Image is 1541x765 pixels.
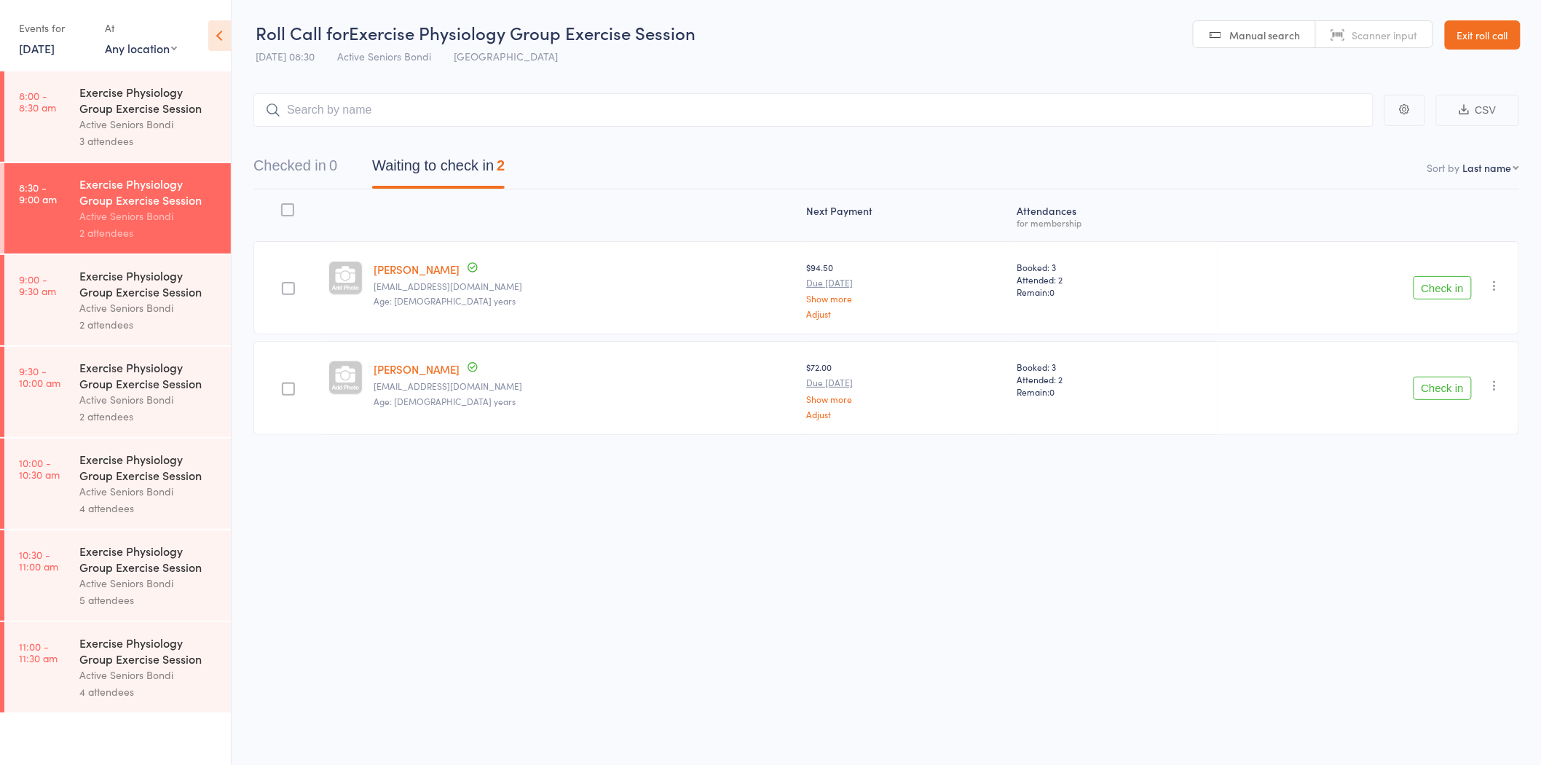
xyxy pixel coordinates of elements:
div: $72.00 [807,361,1006,418]
div: Exercise Physiology Group Exercise Session [79,176,218,208]
div: Active Seniors Bondi [79,667,218,683]
div: 0 [329,157,337,173]
span: Attended: 2 [1017,273,1212,286]
a: 9:30 -10:00 amExercise Physiology Group Exercise SessionActive Seniors Bondi2 attendees [4,347,231,437]
div: At [105,16,177,40]
div: Active Seniors Bondi [79,391,218,408]
div: Atten­dances [1011,196,1218,235]
div: $94.50 [807,261,1006,318]
span: Scanner input [1352,28,1418,42]
a: Adjust [807,309,1006,318]
div: Active Seniors Bondi [79,299,218,316]
small: dichandler@bigpond.com [374,281,795,291]
span: 0 [1049,385,1055,398]
div: Last name [1463,160,1512,175]
button: Checked in0 [253,150,337,189]
small: Due [DATE] [807,278,1006,288]
div: 2 attendees [79,224,218,241]
div: 4 attendees [79,500,218,517]
span: [GEOGRAPHIC_DATA] [454,49,558,63]
div: Exercise Physiology Group Exercise Session [79,635,218,667]
div: Exercise Physiology Group Exercise Session [79,359,218,391]
div: Active Seniors Bondi [79,208,218,224]
span: Attended: 2 [1017,373,1212,385]
div: Events for [19,16,90,40]
div: Active Seniors Bondi [79,116,218,133]
a: 8:30 -9:00 amExercise Physiology Group Exercise SessionActive Seniors Bondi2 attendees [4,163,231,254]
a: 9:00 -9:30 amExercise Physiology Group Exercise SessionActive Seniors Bondi2 attendees [4,255,231,345]
button: CSV [1436,95,1519,126]
a: 10:30 -11:00 amExercise Physiology Group Exercise SessionActive Seniors Bondi5 attendees [4,530,231,621]
span: Booked: 3 [1017,261,1212,273]
div: for membership [1017,218,1212,227]
div: Exercise Physiology Group Exercise Session [79,451,218,483]
label: Sort by [1427,160,1460,175]
a: 8:00 -8:30 amExercise Physiology Group Exercise SessionActive Seniors Bondi3 attendees [4,71,231,162]
a: [PERSON_NAME] [374,361,460,377]
button: Check in [1414,276,1472,299]
a: Exit roll call [1445,20,1521,50]
div: 4 attendees [79,683,218,700]
a: [PERSON_NAME] [374,262,460,277]
span: 0 [1049,286,1055,298]
span: Roll Call for [256,20,349,44]
input: Search by name [253,93,1373,127]
time: 9:30 - 10:00 am [19,365,60,388]
time: 9:00 - 9:30 am [19,273,56,297]
a: 11:00 -11:30 amExercise Physiology Group Exercise SessionActive Seniors Bondi4 attendees [4,622,231,713]
a: Adjust [807,409,1006,419]
span: Active Seniors Bondi [337,49,431,63]
a: Show more [807,294,1006,303]
small: magda_lena2000@hotmail.com [374,381,795,391]
div: Active Seniors Bondi [79,483,218,500]
div: 5 attendees [79,592,218,608]
span: Remain: [1017,286,1212,298]
time: 11:00 - 11:30 am [19,640,58,664]
span: [DATE] 08:30 [256,49,315,63]
div: 2 attendees [79,316,218,333]
span: Age: [DEMOGRAPHIC_DATA] years [374,294,516,307]
div: Next Payment [801,196,1012,235]
div: Exercise Physiology Group Exercise Session [79,267,218,299]
button: Check in [1414,377,1472,400]
time: 10:00 - 10:30 am [19,457,60,480]
div: Exercise Physiology Group Exercise Session [79,84,218,116]
div: Active Seniors Bondi [79,575,218,592]
div: Exercise Physiology Group Exercise Session [79,543,218,575]
button: Waiting to check in2 [372,150,505,189]
a: 10:00 -10:30 amExercise Physiology Group Exercise SessionActive Seniors Bondi4 attendees [4,439,231,529]
time: 8:00 - 8:30 am [19,90,56,113]
div: 3 attendees [79,133,218,149]
span: Age: [DEMOGRAPHIC_DATA] years [374,395,516,407]
div: 2 [497,157,505,173]
span: Booked: 3 [1017,361,1212,373]
a: [DATE] [19,40,55,56]
span: Remain: [1017,385,1212,398]
div: Any location [105,40,177,56]
a: Show more [807,394,1006,404]
div: 2 attendees [79,408,218,425]
span: Exercise Physiology Group Exercise Session [349,20,695,44]
span: Manual search [1230,28,1301,42]
time: 8:30 - 9:00 am [19,181,57,205]
time: 10:30 - 11:00 am [19,549,58,572]
small: Due [DATE] [807,377,1006,388]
